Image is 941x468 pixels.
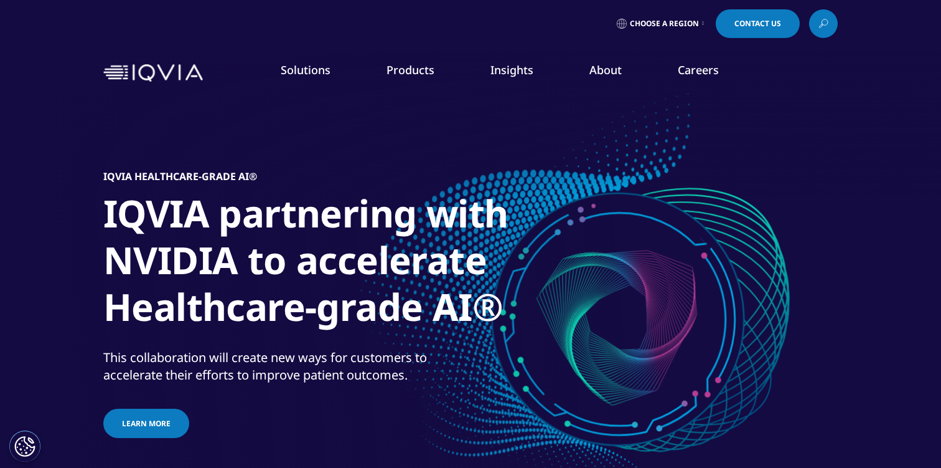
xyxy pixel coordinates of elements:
[589,62,622,77] a: About
[122,418,171,429] span: Learn more
[103,349,467,384] div: This collaboration will create new ways for customers to accelerate their efforts to improve pati...
[734,20,781,27] span: Contact Us
[208,44,838,102] nav: Primary
[103,170,257,183] h5: IQVIA Healthcare-grade AI®
[103,409,189,438] a: Learn more
[490,62,533,77] a: Insights
[386,62,434,77] a: Products
[103,64,203,82] img: IQVIA Healthcare Information Technology and Pharma Clinical Research Company
[630,19,699,29] span: Choose a Region
[281,62,330,77] a: Solutions
[678,62,719,77] a: Careers
[716,9,800,38] a: Contact Us
[103,190,570,338] h1: IQVIA partnering with NVIDIA to accelerate Healthcare-grade AI®
[9,431,40,462] button: Cookies Settings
